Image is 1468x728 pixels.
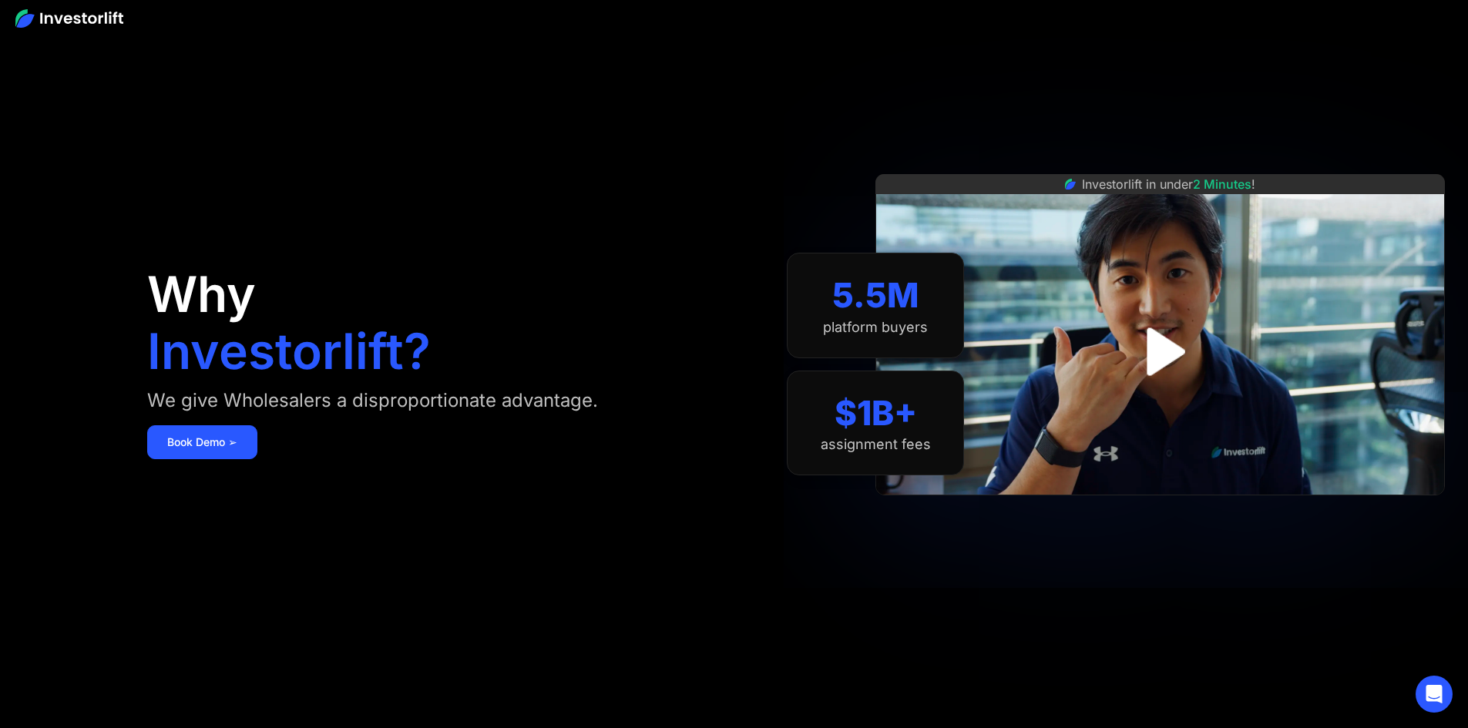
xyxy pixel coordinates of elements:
[1045,503,1276,522] iframe: Customer reviews powered by Trustpilot
[147,270,256,319] h1: Why
[1193,176,1251,192] span: 2 Minutes
[1082,175,1255,193] div: Investorlift in under !
[1126,317,1194,386] a: open lightbox
[823,319,928,336] div: platform buyers
[147,388,598,413] div: We give Wholesalers a disproportionate advantage.
[147,425,257,459] a: Book Demo ➢
[835,393,917,434] div: $1B+
[832,275,919,316] div: 5.5M
[821,436,931,453] div: assignment fees
[1416,676,1453,713] div: Open Intercom Messenger
[147,327,431,376] h1: Investorlift?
